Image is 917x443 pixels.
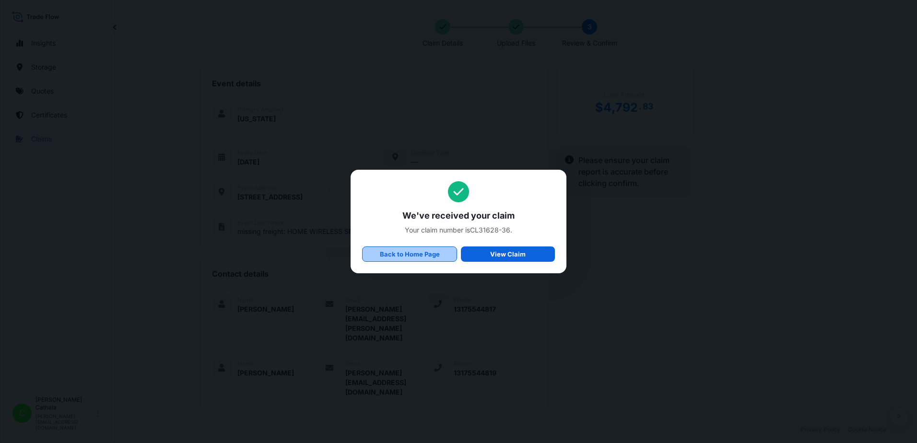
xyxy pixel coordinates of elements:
a: View Claim [461,246,555,262]
a: Back to Home Page [362,246,457,262]
span: We've received your claim [362,210,555,221]
span: Your claim number is CL31628-36 . [362,225,555,235]
p: Back to Home Page [380,249,440,259]
p: View Claim [490,249,526,259]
